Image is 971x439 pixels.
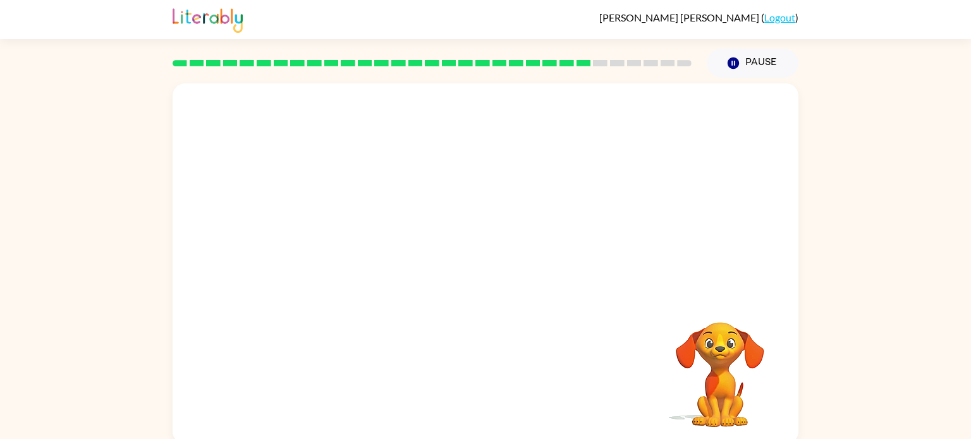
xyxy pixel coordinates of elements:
button: Pause [707,49,798,78]
a: Logout [764,11,795,23]
div: ( ) [599,11,798,23]
span: [PERSON_NAME] [PERSON_NAME] [599,11,761,23]
video: Your browser must support playing .mp4 files to use Literably. Please try using another browser. [657,303,783,429]
img: Literably [173,5,243,33]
